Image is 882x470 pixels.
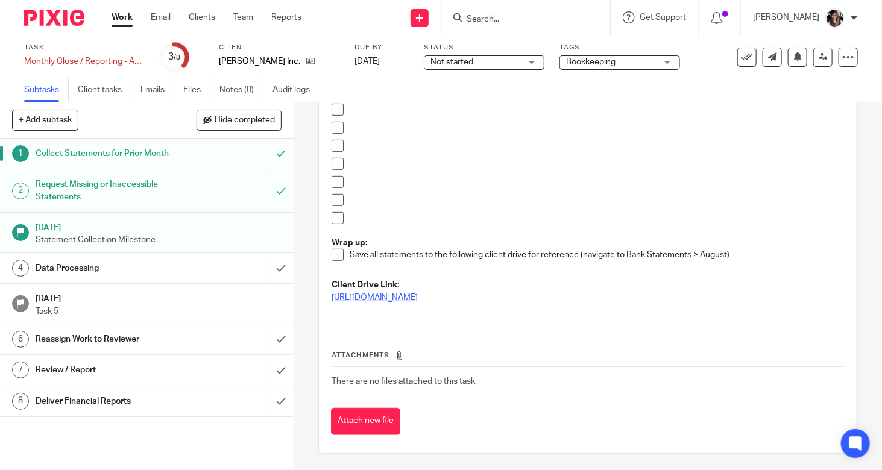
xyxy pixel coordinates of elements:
img: IMG_2906.JPEG [825,8,845,28]
h1: Reassign Work to Reviewer [36,330,183,348]
div: 3 [168,50,180,64]
a: Client tasks [78,78,131,102]
a: Team [233,11,253,23]
span: Get Support [640,13,686,22]
a: Work [112,11,133,23]
p: Task 5 [36,305,282,318]
a: Email [151,11,171,23]
h1: Deliver Financial Reports [36,392,183,410]
a: [URL][DOMAIN_NAME] [332,293,418,302]
h1: [DATE] [36,290,282,305]
p: Save all statements to the following client drive for reference (navigate to Bank Statements > Au... [350,249,844,261]
div: 1 [12,145,29,162]
p: [PERSON_NAME] Inc. [219,55,300,67]
span: There are no files attached to this task. [332,377,477,386]
img: Pixie [24,10,84,26]
p: [PERSON_NAME] [753,11,819,23]
span: Attachments [332,352,389,359]
a: Emails [140,78,174,102]
span: Bookkeeping [566,58,616,66]
label: Tags [559,43,680,52]
p: Statement Collection Milestone [36,234,282,246]
a: Clients [189,11,215,23]
div: Monthly Close / Reporting - August [24,55,145,67]
button: Attach new file [331,408,400,435]
a: Audit logs [272,78,319,102]
div: 8 [12,393,29,410]
h1: Data Processing [36,259,183,277]
h1: [DATE] [36,219,282,234]
button: + Add subtask [12,110,78,130]
div: 6 [12,331,29,348]
a: Files [183,78,210,102]
h1: Request Missing or Inaccessible Statements [36,175,183,206]
a: Subtasks [24,78,69,102]
label: Due by [354,43,409,52]
div: 7 [12,362,29,378]
strong: Client Drive Link: [332,281,399,289]
label: Client [219,43,339,52]
div: 2 [12,183,29,199]
span: Hide completed [215,116,275,125]
div: 4 [12,260,29,277]
a: Notes (0) [219,78,263,102]
button: Hide completed [197,110,282,130]
strong: Wrap up: [332,239,367,247]
label: Task [24,43,145,52]
span: [DATE] [354,57,380,66]
h1: Collect Statements for Prior Month [36,145,183,163]
a: Reports [271,11,301,23]
h1: Review / Report [36,361,183,379]
label: Status [424,43,544,52]
span: Not started [430,58,473,66]
small: /8 [174,54,180,61]
input: Search [465,14,574,25]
